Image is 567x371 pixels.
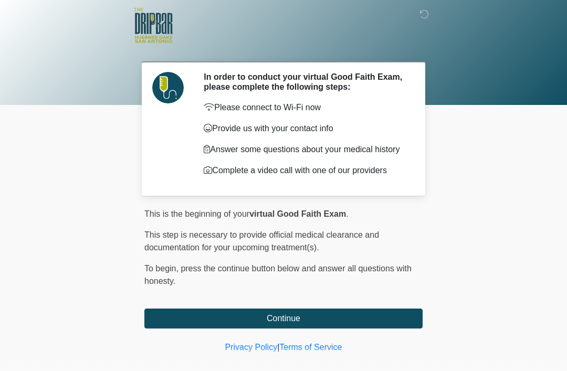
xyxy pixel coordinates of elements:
span: To begin, [144,264,181,273]
span: press the continue button below and answer all questions with honesty. [144,264,412,285]
p: Answer some questions about your medical history [204,143,407,156]
a: | [277,343,279,352]
img: The DRIPBaR - The Strand at Huebner Oaks Logo [134,8,173,43]
h2: In order to conduct your virtual Good Faith Exam, please complete the following steps: [204,72,407,92]
img: Agent Avatar [152,72,184,103]
span: . [346,209,348,218]
strong: virtual Good Faith Exam [249,209,346,218]
a: Terms of Service [279,343,342,352]
p: Provide us with your contact info [204,122,407,135]
p: Complete a video call with one of our providers [204,164,407,177]
span: This is the beginning of your [144,209,249,218]
span: This step is necessary to provide official medical clearance and documentation for your upcoming ... [144,230,379,252]
a: Privacy Policy [225,343,278,352]
button: Continue [144,309,423,328]
p: Please connect to Wi-Fi now [204,101,407,114]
